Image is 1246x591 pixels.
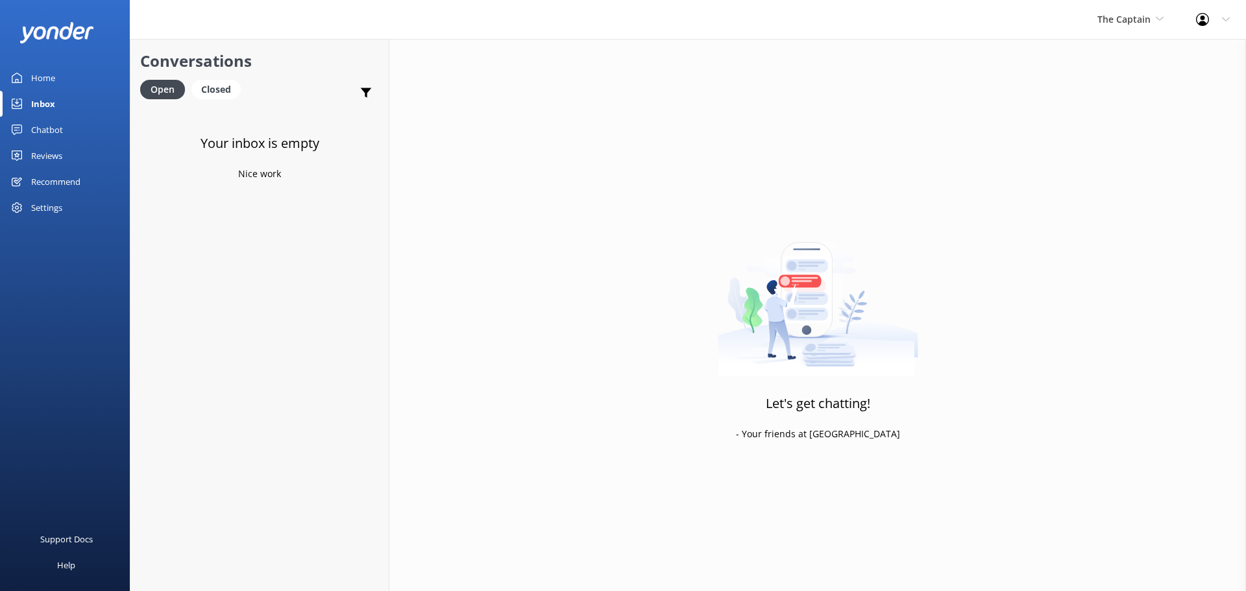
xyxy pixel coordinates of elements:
[736,427,900,441] p: - Your friends at [GEOGRAPHIC_DATA]
[201,133,319,154] h3: Your inbox is empty
[31,143,62,169] div: Reviews
[140,49,379,73] h2: Conversations
[1097,13,1151,25] span: The Captain
[31,195,62,221] div: Settings
[140,82,191,96] a: Open
[191,80,241,99] div: Closed
[31,91,55,117] div: Inbox
[57,552,75,578] div: Help
[40,526,93,552] div: Support Docs
[140,80,185,99] div: Open
[238,167,281,181] p: Nice work
[31,169,80,195] div: Recommend
[19,22,94,43] img: yonder-white-logo.png
[31,65,55,91] div: Home
[718,215,918,377] img: artwork of a man stealing a conversation from at giant smartphone
[766,393,870,414] h3: Let's get chatting!
[31,117,63,143] div: Chatbot
[191,82,247,96] a: Closed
